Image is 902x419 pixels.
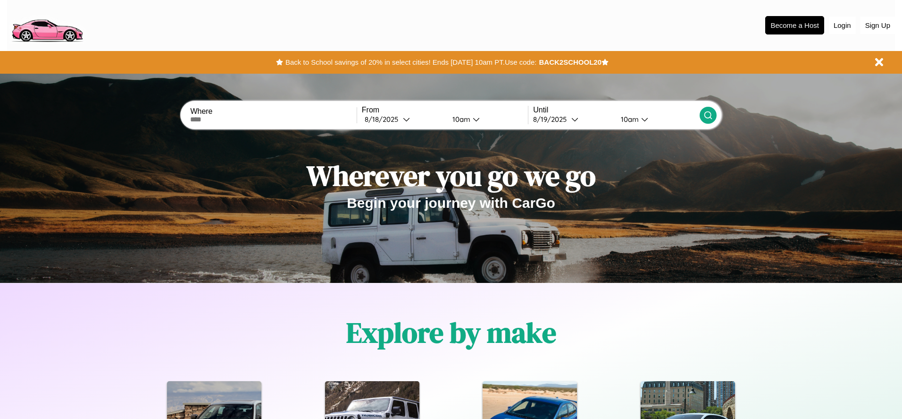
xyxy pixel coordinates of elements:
button: Back to School savings of 20% in select cities! Ends [DATE] 10am PT.Use code: [283,56,539,69]
div: 8 / 19 / 2025 [533,115,571,124]
div: 10am [448,115,473,124]
button: 10am [445,114,528,124]
b: BACK2SCHOOL20 [539,58,601,66]
button: 8/18/2025 [362,114,445,124]
h1: Explore by make [346,313,556,352]
button: 10am [613,114,699,124]
label: Where [190,107,356,116]
button: Login [829,17,856,34]
label: From [362,106,528,114]
button: Sign Up [860,17,895,34]
label: Until [533,106,699,114]
div: 8 / 18 / 2025 [365,115,403,124]
button: Become a Host [765,16,824,34]
img: logo [7,5,87,44]
div: 10am [616,115,641,124]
